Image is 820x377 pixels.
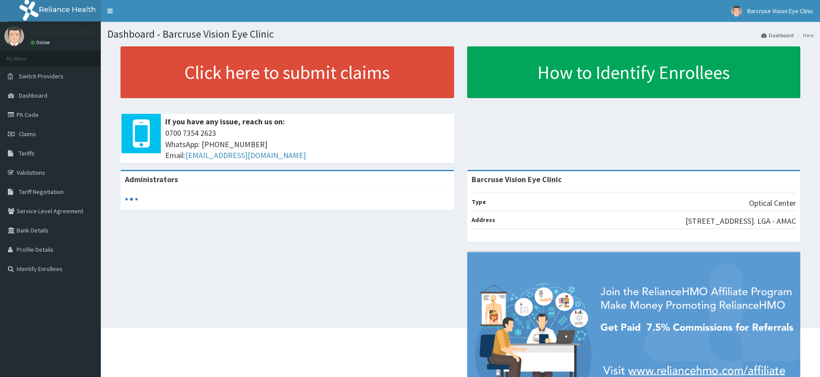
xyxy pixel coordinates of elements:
[125,193,138,206] svg: audio-loading
[472,174,562,184] strong: Barcruse Vision Eye Clinic
[795,32,813,39] li: Here
[19,130,36,138] span: Claims
[165,127,450,161] span: 0700 7354 2623 WhatsApp: [PHONE_NUMBER] Email:
[19,92,47,99] span: Dashboard
[19,188,64,196] span: Tariff Negotiation
[467,46,801,98] a: How to Identify Enrollees
[761,32,794,39] a: Dashboard
[31,28,117,36] p: Barcruse Vision Eye Clinic
[685,215,796,227] p: [STREET_ADDRESS]. LGA - AMAC
[165,116,285,127] b: If you have any issue, reach us on:
[185,150,306,160] a: [EMAIL_ADDRESS][DOMAIN_NAME]
[4,26,24,46] img: User Image
[731,6,742,17] img: User Image
[472,216,495,224] b: Address
[125,174,178,184] b: Administrators
[31,39,52,46] a: Online
[472,198,486,206] b: Type
[749,197,796,209] p: Optical Center
[747,7,813,15] span: Barcruse Vision Eye Clinic
[121,46,454,98] a: Click here to submit claims
[107,28,813,40] h1: Dashboard - Barcruse Vision Eye Clinic
[19,149,35,157] span: Tariffs
[19,72,64,80] span: Switch Providers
